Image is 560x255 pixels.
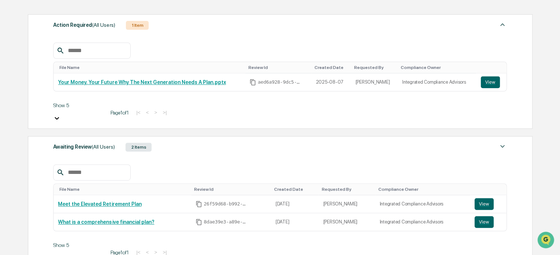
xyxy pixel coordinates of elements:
[4,103,49,117] a: 🔎Data Lookup
[271,213,319,231] td: [DATE]
[375,213,470,231] td: Integrated Compliance Advisors
[250,79,256,85] span: Copy Id
[15,92,47,100] span: Preclearance
[274,187,316,192] div: Toggle SortBy
[125,58,134,67] button: Start new chat
[53,142,114,152] div: Awaiting Review
[7,107,13,113] div: 🔎
[401,65,473,70] div: Toggle SortBy
[474,216,494,228] button: View
[53,102,105,108] div: Show 5
[498,142,507,151] img: caret
[92,22,115,28] span: (All Users)
[152,109,159,116] button: >
[204,219,248,225] span: 8dae39e3-a89e-40f6-b874-3cebb1492c3c
[498,20,507,29] img: caret
[73,124,89,130] span: Pylon
[50,90,94,103] a: 🗄️Attestations
[375,195,470,213] td: Integrated Compliance Advisors
[354,65,395,70] div: Toggle SortBy
[92,144,114,150] span: (All Users)
[474,198,494,210] button: View
[248,65,308,70] div: Toggle SortBy
[7,56,21,69] img: 1746055101610-c473b297-6a78-478c-a979-82029cc54cd1
[25,56,120,63] div: Start new chat
[194,187,268,192] div: Toggle SortBy
[314,65,348,70] div: Toggle SortBy
[59,187,188,192] div: Toggle SortBy
[319,213,375,231] td: [PERSON_NAME]
[271,195,319,213] td: [DATE]
[58,219,154,225] a: What is a comprehensive financial plan?
[319,195,375,213] td: [PERSON_NAME]
[53,20,115,30] div: Action Required
[482,65,504,70] div: Toggle SortBy
[4,90,50,103] a: 🖐️Preclearance
[126,21,149,30] div: 1 Item
[126,143,152,152] div: 2 Items
[52,124,89,130] a: Powered byPylon
[15,106,46,114] span: Data Lookup
[204,201,248,207] span: 26f59d68-b992-480f-a86d-b09895a2f766
[398,73,476,91] td: Integrated Compliance Advisors
[160,109,169,116] button: >|
[134,109,142,116] button: |<
[378,187,467,192] div: Toggle SortBy
[481,76,502,88] a: View
[25,63,96,69] div: We're offline, we'll be back soon
[7,15,134,27] p: How can we help?
[144,109,151,116] button: <
[258,79,302,85] span: aed6a928-9dc5-45af-9004-8edc197cb3e8
[59,65,242,70] div: Toggle SortBy
[351,73,398,91] td: [PERSON_NAME]
[481,76,500,88] button: View
[58,201,141,207] a: Meet the Elevated Retirement Plan
[53,93,59,99] div: 🗄️
[311,73,351,91] td: 2025-08-07
[53,242,105,248] div: Show 5
[474,216,502,228] a: View
[7,93,13,99] div: 🖐️
[537,231,556,251] iframe: Open customer support
[196,201,202,207] span: Copy Id
[476,187,504,192] div: Toggle SortBy
[110,110,128,116] span: Page 1 of 1
[61,92,91,100] span: Attestations
[58,79,226,85] a: Your Money, Your Future Why The Next Generation Needs A Plan.pptx
[196,219,202,225] span: Copy Id
[321,187,372,192] div: Toggle SortBy
[474,198,502,210] a: View
[19,33,121,41] input: Clear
